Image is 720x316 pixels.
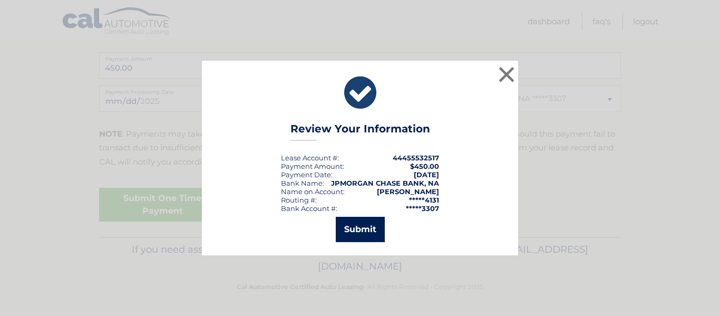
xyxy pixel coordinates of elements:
strong: JPMORGAN CHASE BANK, NA [331,179,439,187]
div: Lease Account #: [281,154,339,162]
div: Bank Account #: [281,204,337,213]
div: Payment Amount: [281,162,344,170]
span: $450.00 [410,162,439,170]
h3: Review Your Information [290,122,430,141]
button: × [496,64,517,85]
button: Submit [336,217,385,242]
div: Bank Name: [281,179,324,187]
strong: 44455532517 [393,154,439,162]
div: : [281,170,333,179]
strong: [PERSON_NAME] [377,187,439,196]
div: Routing #: [281,196,317,204]
span: [DATE] [414,170,439,179]
div: Name on Account: [281,187,345,196]
span: Payment Date [281,170,331,179]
